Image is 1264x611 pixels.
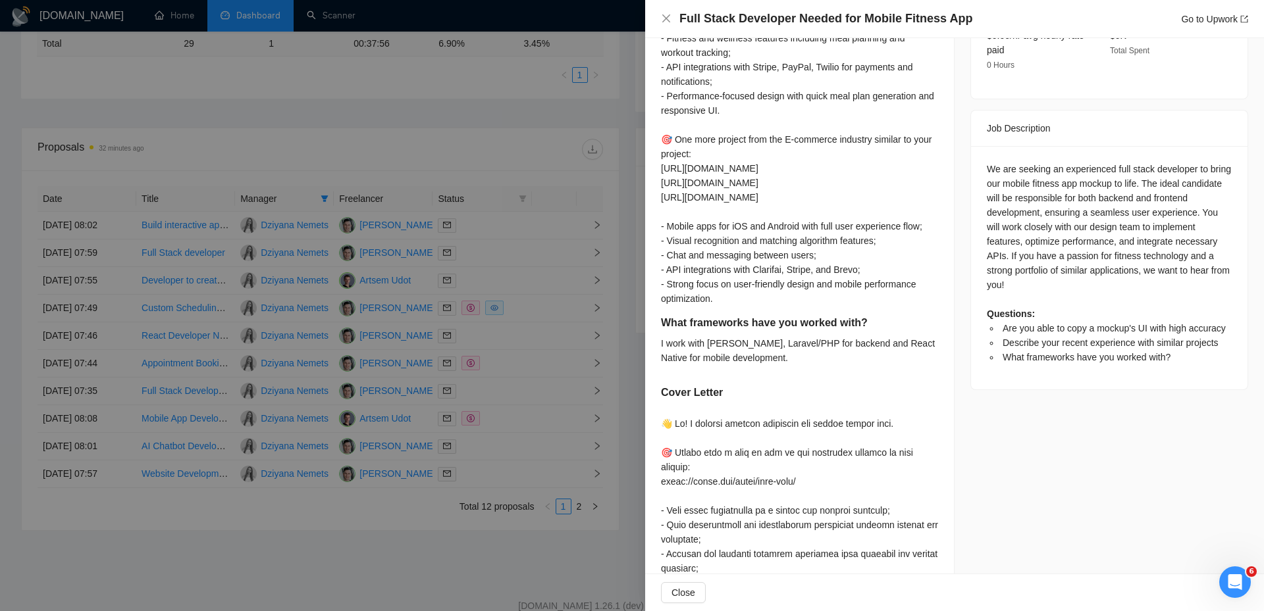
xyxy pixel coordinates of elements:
[987,162,1232,364] div: We are seeking an experienced full stack developer to bring our mobile fitness app mockup to life...
[679,11,972,27] h4: Full Stack Developer Needed for Mobile Fitness App
[1003,337,1219,348] span: Describe your recent experience with similar projects
[1110,46,1149,55] span: Total Spent
[661,582,706,603] button: Close
[1003,352,1171,362] span: What frameworks have you worked with?
[987,308,1035,319] strong: Questions:
[671,585,695,600] span: Close
[1003,323,1226,333] span: Are you able to copy a mockup's UI with high accuracy
[987,110,1232,146] div: Job Description
[1181,14,1248,24] a: Go to Upworkexport
[661,13,671,24] span: close
[661,336,938,365] div: I work with [PERSON_NAME], Laravel/PHP for backend and React Native for mobile development.
[987,61,1014,70] span: 0 Hours
[661,315,897,331] h5: What frameworks have you worked with?
[1240,15,1248,23] span: export
[661,385,723,401] h5: Cover Letter
[1246,566,1257,577] span: 6
[1219,566,1251,598] iframe: Intercom live chat
[661,13,671,24] button: Close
